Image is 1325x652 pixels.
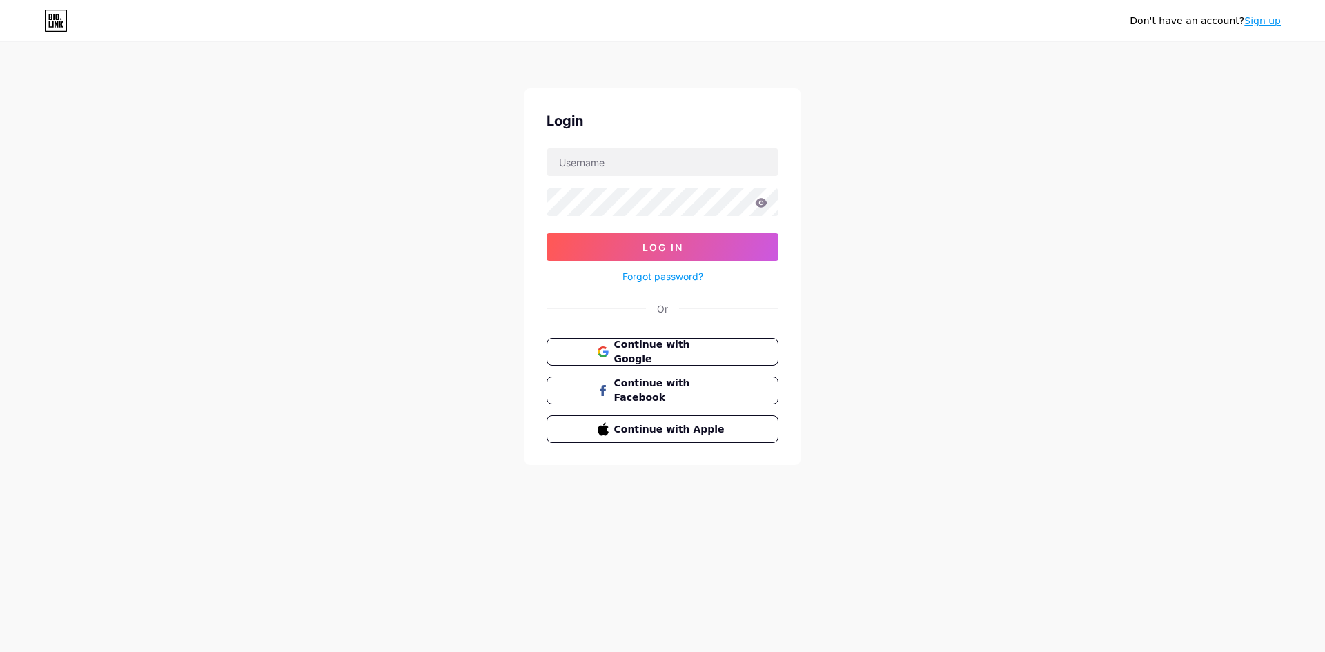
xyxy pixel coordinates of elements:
button: Continue with Facebook [547,377,778,404]
input: Username [547,148,778,176]
button: Continue with Apple [547,415,778,443]
button: Log In [547,233,778,261]
span: Continue with Google [614,337,728,366]
a: Sign up [1244,15,1281,26]
span: Log In [642,241,683,253]
a: Forgot password? [622,269,703,284]
div: Don't have an account? [1130,14,1281,28]
div: Login [547,110,778,131]
button: Continue with Google [547,338,778,366]
div: Or [657,302,668,316]
span: Continue with Facebook [614,376,728,405]
span: Continue with Apple [614,422,728,437]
